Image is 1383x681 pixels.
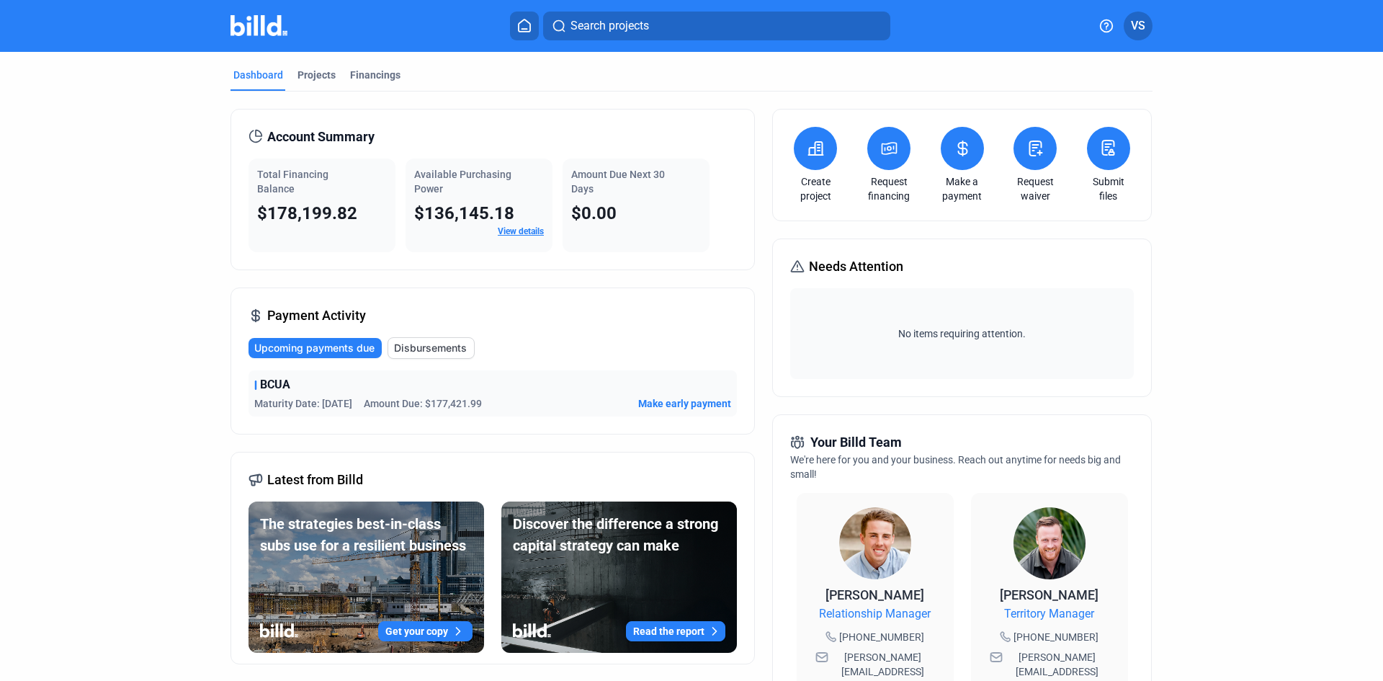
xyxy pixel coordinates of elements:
div: Financings [350,68,400,82]
button: VS [1124,12,1152,40]
a: Create project [790,174,841,203]
span: Total Financing Balance [257,169,328,195]
span: VS [1131,17,1145,35]
span: Disbursements [394,341,467,355]
span: [PHONE_NUMBER] [839,630,924,644]
span: Latest from Billd [267,470,363,490]
span: No items requiring attention. [796,326,1127,341]
button: Make early payment [638,396,731,411]
div: The strategies best-in-class subs use for a resilient business [260,513,473,556]
span: Available Purchasing Power [414,169,511,195]
a: View details [498,226,544,236]
span: Your Billd Team [810,432,902,453]
a: Request financing [864,174,914,203]
button: Search projects [543,12,890,40]
span: Territory Manager [1004,605,1094,623]
span: Amount Due Next 30 Days [571,169,665,195]
button: Disbursements [388,337,475,359]
span: Maturity Date: [DATE] [254,396,352,411]
a: Make a payment [937,174,988,203]
span: Relationship Manager [819,605,931,623]
span: $0.00 [571,203,617,223]
div: Projects [297,68,336,82]
img: Relationship Manager [839,507,911,579]
a: Request waiver [1010,174,1060,203]
button: Upcoming payments due [249,338,382,358]
span: Search projects [570,17,649,35]
span: Needs Attention [809,257,903,277]
span: Amount Due: $177,421.99 [364,396,482,411]
button: Read the report [626,621,725,641]
span: [PERSON_NAME] [1000,587,1098,602]
img: Billd Company Logo [230,15,287,36]
div: Discover the difference a strong capital strategy can make [513,513,725,556]
a: Submit files [1083,174,1134,203]
span: BCUA [260,376,290,393]
span: [PERSON_NAME] [825,587,924,602]
img: Territory Manager [1013,507,1086,579]
span: $178,199.82 [257,203,357,223]
span: [PHONE_NUMBER] [1013,630,1098,644]
button: Get your copy [378,621,473,641]
div: Dashboard [233,68,283,82]
span: We're here for you and your business. Reach out anytime for needs big and small! [790,454,1121,480]
span: Upcoming payments due [254,341,375,355]
span: Payment Activity [267,306,366,326]
span: $136,145.18 [414,203,514,223]
span: Account Summary [267,127,375,147]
